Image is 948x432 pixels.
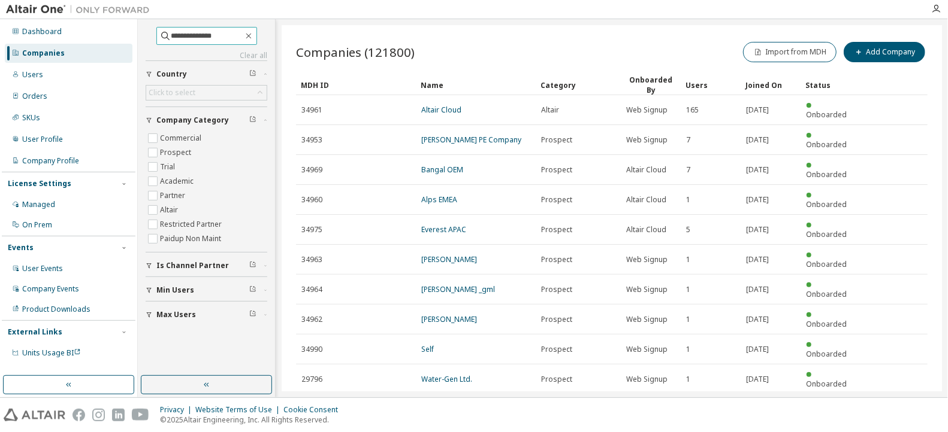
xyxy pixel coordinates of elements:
a: Water-Gen Ltd. [421,374,472,384]
label: Partner [160,188,188,203]
div: Website Terms of Use [195,405,283,415]
label: Academic [160,174,196,188]
span: Prospect [541,345,572,354]
span: Prospect [541,285,572,294]
span: Altair Cloud [627,225,667,235]
a: [PERSON_NAME] [421,254,477,264]
span: 34961 [301,105,322,115]
div: Orders [22,92,47,101]
div: Dashboard [22,27,62,36]
span: 1 [687,375,691,384]
span: 34960 [301,195,322,205]
img: youtube.svg [132,409,149,421]
span: Altair [541,105,559,115]
div: Cookie Consent [283,405,345,415]
button: Country [146,61,267,87]
div: License Settings [8,179,71,188]
span: Country [156,69,187,79]
span: Clear filter [249,261,256,270]
p: © 2025 Altair Engineering, Inc. All Rights Reserved. [160,415,345,425]
div: Users [686,75,736,95]
div: User Events [22,264,63,273]
span: 34969 [301,165,322,175]
span: Web Signup [627,135,668,145]
span: Onboarded [807,259,847,269]
span: Onboarded [807,229,847,239]
button: Is Channel Partner [146,252,267,279]
span: 5 [687,225,691,235]
span: Is Channel Partner [156,261,229,270]
span: Prospect [541,225,572,235]
a: [PERSON_NAME] _gml [421,284,495,294]
span: Clear filter [249,69,256,79]
a: Clear all [146,51,267,60]
button: Company Category [146,107,267,133]
a: Self [421,344,434,354]
div: User Profile [22,135,63,144]
a: Bangal OEM [421,165,463,175]
span: Prospect [541,165,572,175]
span: 165 [687,105,699,115]
span: Altair Cloud [627,165,667,175]
span: 7 [687,165,691,175]
a: Everest APAC [421,224,466,235]
span: Clear filter [249,285,256,295]
span: Onboarded [807,169,847,180]
span: 34963 [301,255,322,264]
span: Prospect [541,135,572,145]
span: [DATE] [747,345,769,354]
a: Alps EMEA [421,194,457,205]
span: 34975 [301,225,322,235]
span: 1 [687,285,691,294]
button: Add Company [844,42,925,62]
span: Companies (121800) [296,44,415,60]
span: 1 [687,315,691,324]
div: Onboarded By [626,75,677,95]
span: Prospect [541,255,572,264]
span: Altair Cloud [627,195,667,205]
span: Web Signup [627,315,668,324]
img: Altair One [6,4,156,16]
span: 29796 [301,375,322,384]
label: Restricted Partner [160,217,224,232]
span: Onboarded [807,379,847,389]
div: On Prem [22,220,52,230]
span: 34953 [301,135,322,145]
span: Onboarded [807,199,847,209]
div: Privacy [160,405,195,415]
a: [PERSON_NAME] PE Company [421,135,521,145]
span: [DATE] [747,255,769,264]
div: Company Profile [22,156,79,166]
div: Click to select [146,86,267,100]
img: facebook.svg [73,409,85,421]
span: Company Category [156,115,229,125]
label: Paidup Non Maint [160,232,224,246]
span: 1 [687,345,691,354]
img: instagram.svg [92,409,105,421]
span: 34964 [301,285,322,294]
span: Clear filter [249,115,256,125]
button: Max Users [146,302,267,328]
div: Users [22,70,43,80]
label: Prospect [160,145,194,160]
span: Units Usage BI [22,348,81,358]
div: Status [806,75,856,95]
span: Prospect [541,315,572,324]
span: 1 [687,195,691,205]
span: 7 [687,135,691,145]
div: Company Events [22,284,79,294]
a: Altair Cloud [421,105,461,115]
label: Trial [160,160,177,174]
span: Onboarded [807,139,847,150]
span: [DATE] [747,225,769,235]
div: Category [541,75,617,95]
span: Onboarded [807,289,847,299]
a: [PERSON_NAME] [421,314,477,324]
span: [DATE] [747,105,769,115]
span: [DATE] [747,195,769,205]
span: Web Signup [627,375,668,384]
div: External Links [8,327,62,337]
div: Companies [22,48,65,58]
span: [DATE] [747,315,769,324]
div: Joined On [746,75,796,95]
